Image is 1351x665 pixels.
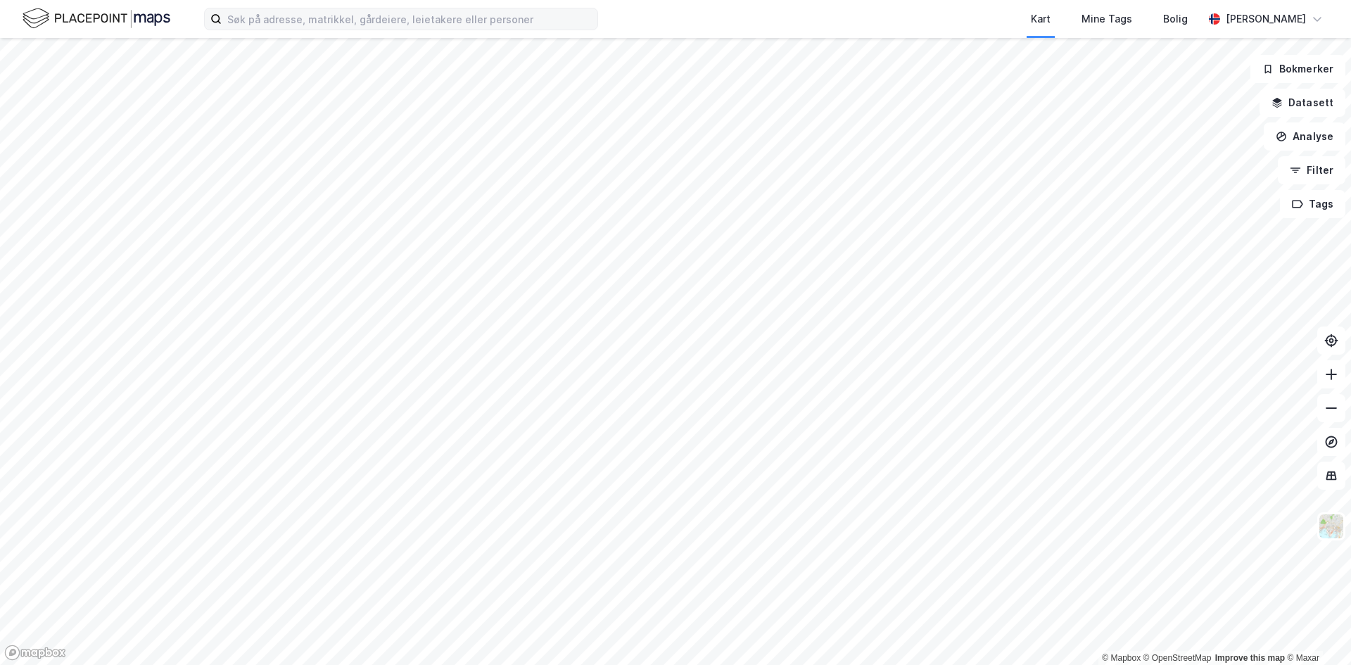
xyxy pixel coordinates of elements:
a: Mapbox [1102,653,1141,663]
button: Datasett [1260,89,1345,117]
div: [PERSON_NAME] [1226,11,1306,27]
div: Kontrollprogram for chat [1281,597,1351,665]
a: Mapbox homepage [4,645,66,661]
button: Analyse [1264,122,1345,151]
button: Filter [1278,156,1345,184]
button: Bokmerker [1250,55,1345,83]
a: Improve this map [1215,653,1285,663]
a: OpenStreetMap [1143,653,1212,663]
img: logo.f888ab2527a4732fd821a326f86c7f29.svg [23,6,170,31]
iframe: Chat Widget [1281,597,1351,665]
div: Mine Tags [1082,11,1132,27]
img: Z [1318,513,1345,540]
button: Tags [1280,190,1345,218]
div: Bolig [1163,11,1188,27]
div: Kart [1031,11,1051,27]
input: Søk på adresse, matrikkel, gårdeiere, leietakere eller personer [222,8,597,30]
